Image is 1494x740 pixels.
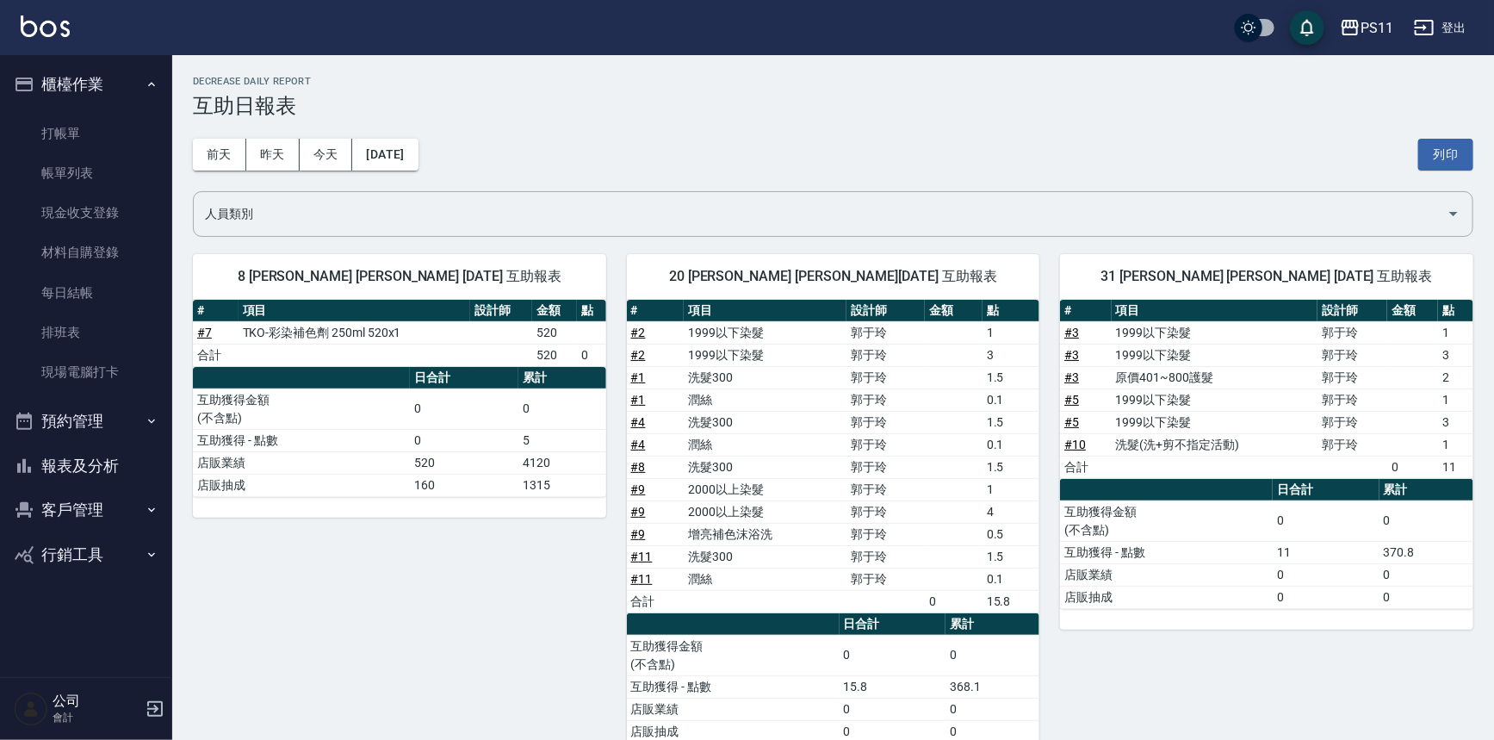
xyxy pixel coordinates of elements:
a: 材料自購登錄 [7,233,165,272]
a: #1 [631,370,646,384]
h3: 互助日報表 [193,94,1473,118]
th: 點 [983,300,1039,322]
td: 4 [983,501,1039,523]
td: 互助獲得金額 (不含點) [193,389,410,429]
th: # [1060,300,1111,322]
td: 2 [1438,366,1473,389]
th: # [627,300,685,322]
td: 洗髮(洗+剪不指定活動) [1112,433,1318,456]
a: #5 [1064,393,1079,407]
p: 會計 [53,710,140,725]
th: 累計 [945,613,1039,636]
img: Person [14,692,48,726]
td: 15.8 [983,590,1039,613]
td: 1999以下染髮 [1112,321,1318,344]
td: 0 [577,344,605,366]
span: 31 [PERSON_NAME] [PERSON_NAME] [DATE] 互助報表 [1081,268,1453,285]
h2: Decrease Daily Report [193,76,1473,87]
button: 櫃檯作業 [7,62,165,107]
th: 日合計 [840,613,946,636]
td: 0 [1387,456,1438,478]
td: 互助獲得 - 點數 [193,429,410,451]
td: 2000以上染髮 [684,478,846,501]
td: 11 [1438,456,1473,478]
td: 郭于玲 [846,568,925,590]
a: #2 [631,326,646,339]
a: 排班表 [7,313,165,352]
td: 增亮補色沫浴洗 [684,523,846,545]
td: 郭于玲 [846,389,925,411]
td: 3 [983,344,1039,366]
span: 20 [PERSON_NAME] [PERSON_NAME][DATE] 互助報表 [648,268,1020,285]
td: 郭于玲 [846,456,925,478]
td: 0 [518,389,606,429]
td: 潤絲 [684,568,846,590]
th: 累計 [518,367,606,389]
th: 累計 [1379,479,1473,501]
td: 0 [1379,586,1473,608]
td: 合計 [627,590,685,613]
td: 2000以上染髮 [684,501,846,523]
td: 合計 [1060,456,1111,478]
td: 0 [1273,501,1379,541]
td: 1999以下染髮 [1112,389,1318,411]
td: 店販抽成 [1060,586,1273,608]
a: #8 [631,460,646,474]
table: a dense table [627,300,1040,613]
td: 520 [410,451,518,474]
h5: 公司 [53,693,140,710]
table: a dense table [193,300,606,367]
td: 520 [532,321,578,344]
td: 郭于玲 [1317,411,1387,433]
a: 每日結帳 [7,273,165,313]
input: 人員名稱 [201,199,1440,229]
td: 潤絲 [684,433,846,456]
td: 3 [1438,411,1473,433]
td: 原價401~800護髮 [1112,366,1318,389]
button: PS11 [1333,10,1400,46]
th: 項目 [239,300,470,322]
td: 370.8 [1379,541,1473,563]
th: 項目 [684,300,846,322]
td: 郭于玲 [846,344,925,366]
td: 0.5 [983,523,1039,545]
th: 點 [1438,300,1473,322]
a: #10 [1064,438,1086,451]
td: TKO-彩染補色劑 250ml 520x1 [239,321,470,344]
a: 現金收支登錄 [7,193,165,233]
th: 日合計 [410,367,518,389]
button: 前天 [193,139,246,171]
td: 1999以下染髮 [1112,411,1318,433]
td: 潤絲 [684,389,846,411]
td: 洗髮300 [684,545,846,568]
td: 1999以下染髮 [684,321,846,344]
td: 郭于玲 [846,545,925,568]
td: 郭于玲 [1317,321,1387,344]
a: #9 [631,505,646,519]
button: 昨天 [246,139,300,171]
th: 日合計 [1273,479,1379,501]
a: #9 [631,482,646,496]
td: 0 [1273,563,1379,586]
td: 郭于玲 [1317,366,1387,389]
td: 1 [983,321,1039,344]
td: 520 [532,344,578,366]
td: 郭于玲 [846,501,925,523]
table: a dense table [1060,300,1473,479]
button: 行銷工具 [7,532,165,577]
td: 0 [1379,563,1473,586]
td: 5 [518,429,606,451]
a: #3 [1064,326,1079,339]
td: 1.5 [983,456,1039,478]
td: 郭于玲 [846,321,925,344]
td: 0 [840,698,946,720]
td: 1.5 [983,411,1039,433]
td: 1.5 [983,366,1039,389]
button: 今天 [300,139,353,171]
a: #3 [1064,370,1079,384]
td: 1 [1438,433,1473,456]
td: 郭于玲 [1317,389,1387,411]
button: 登出 [1407,12,1473,44]
button: 報表及分析 [7,444,165,488]
button: save [1290,10,1324,45]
